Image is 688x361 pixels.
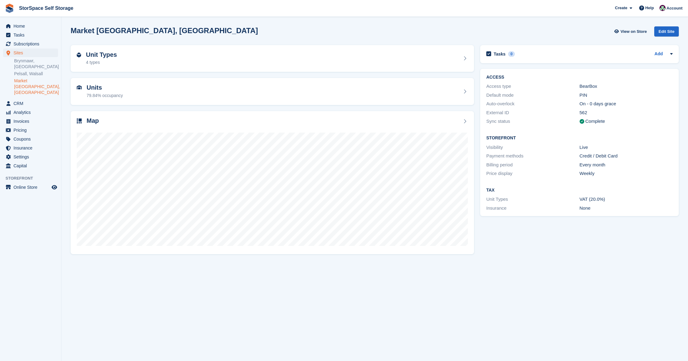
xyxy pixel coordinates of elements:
div: Weekly [580,170,673,177]
span: Home [14,22,50,30]
div: Sync status [486,118,580,125]
span: View on Store [620,29,647,35]
div: Visibility [486,144,580,151]
h2: ACCESS [486,75,673,80]
div: Credit / Debit Card [580,153,673,160]
h2: Units [87,84,123,91]
div: 0 [508,51,515,57]
div: 562 [580,109,673,116]
div: Live [580,144,673,151]
a: menu [3,117,58,126]
div: VAT (20.0%) [580,196,673,203]
a: menu [3,153,58,161]
span: Capital [14,161,50,170]
span: Invoices [14,117,50,126]
a: menu [3,99,58,108]
div: Unit Types [486,196,580,203]
a: Pelsall, Walsall [14,71,58,77]
div: 79.84% occupancy [87,92,123,99]
a: menu [3,31,58,39]
div: PIN [580,92,673,99]
span: Subscriptions [14,40,50,48]
a: menu [3,108,58,117]
h2: Map [87,117,99,124]
div: Price display [486,170,580,177]
span: CRM [14,99,50,108]
img: Ross Hadlington [659,5,666,11]
a: menu [3,22,58,30]
div: Payment methods [486,153,580,160]
div: None [580,205,673,212]
h2: Unit Types [86,51,117,58]
div: Access type [486,83,580,90]
a: Edit Site [654,26,679,39]
a: StorSpace Self Storage [17,3,76,13]
span: Insurance [14,144,50,152]
span: Create [615,5,627,11]
a: menu [3,49,58,57]
span: Coupons [14,135,50,143]
div: Auto-overlock [486,100,580,107]
span: Pricing [14,126,50,134]
a: menu [3,183,58,192]
div: Insurance [486,205,580,212]
a: menu [3,40,58,48]
img: unit-icn-7be61d7bf1b0ce9d3e12c5938cc71ed9869f7b940bace4675aadf7bd6d80202e.svg [77,85,82,90]
a: Brynmawr, [GEOGRAPHIC_DATA] [14,58,58,70]
a: Preview store [51,184,58,191]
div: Every month [580,161,673,169]
img: unit-type-icn-2b2737a686de81e16bb02015468b77c625bbabd49415b5ef34ead5e3b44a266d.svg [77,52,81,57]
div: Edit Site [654,26,679,37]
a: View on Store [613,26,649,37]
div: BearBox [580,83,673,90]
img: stora-icon-8386f47178a22dfd0bd8f6a31ec36ba5ce8667c1dd55bd0f319d3a0aa187defe.svg [5,4,14,13]
a: menu [3,161,58,170]
span: Help [645,5,654,11]
div: 4 types [86,59,117,66]
a: menu [3,126,58,134]
a: menu [3,135,58,143]
span: Analytics [14,108,50,117]
div: External ID [486,109,580,116]
h2: Tax [486,188,673,193]
div: Complete [585,118,605,125]
span: Account [667,5,682,11]
h2: Storefront [486,136,673,141]
div: On - 0 days grace [580,100,673,107]
span: Sites [14,49,50,57]
a: Unit Types 4 types [71,45,474,72]
img: map-icn-33ee37083ee616e46c38cad1a60f524a97daa1e2b2c8c0bc3eb3415660979fc1.svg [77,118,82,123]
a: Map [71,111,474,254]
div: Default mode [486,92,580,99]
span: Tasks [14,31,50,39]
span: Settings [14,153,50,161]
h2: Market [GEOGRAPHIC_DATA], [GEOGRAPHIC_DATA] [71,26,258,35]
span: Storefront [6,175,61,181]
div: Billing period [486,161,580,169]
a: Market [GEOGRAPHIC_DATA], [GEOGRAPHIC_DATA] [14,78,58,95]
a: Units 79.84% occupancy [71,78,474,105]
h2: Tasks [494,51,506,57]
span: Online Store [14,183,50,192]
a: menu [3,144,58,152]
a: Add [655,51,663,58]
